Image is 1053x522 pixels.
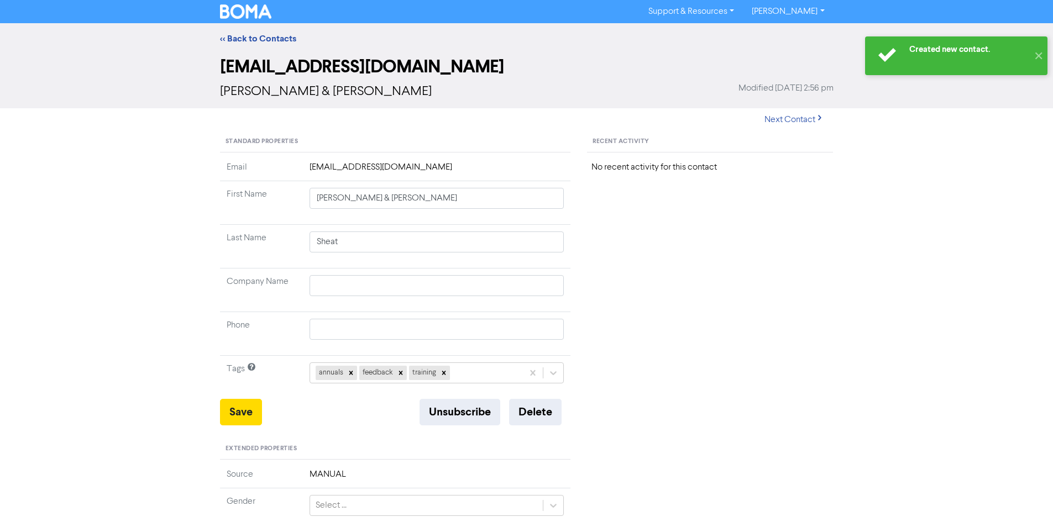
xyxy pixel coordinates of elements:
[220,131,571,152] div: Standard Properties
[316,366,345,380] div: annuals
[220,225,303,268] td: Last Name
[909,44,1028,55] div: Created new contact.
[914,403,1053,522] iframe: Chat Widget
[303,161,571,181] td: [EMAIL_ADDRESS][DOMAIN_NAME]
[640,3,743,20] a: Support & Resources
[509,399,562,425] button: Delete
[591,161,829,174] div: No recent activity for this contact
[409,366,438,380] div: training
[303,468,571,488] td: MANUAL
[738,82,834,95] span: Modified [DATE] 2:56 pm
[220,356,303,399] td: Tags
[220,468,303,488] td: Source
[220,181,303,225] td: First Name
[220,312,303,356] td: Phone
[220,161,303,181] td: Email
[220,33,296,44] a: << Back to Contacts
[359,366,395,380] div: feedback
[743,3,833,20] a: [PERSON_NAME]
[420,399,500,425] button: Unsubscribe
[220,4,272,19] img: BOMA Logo
[220,56,834,77] h2: [EMAIL_ADDRESS][DOMAIN_NAME]
[220,85,432,98] span: [PERSON_NAME] & [PERSON_NAME]
[587,131,833,152] div: Recent Activity
[755,108,834,131] button: Next Contact
[316,499,347,512] div: Select ...
[220,399,262,425] button: Save
[220,439,571,460] div: Extended Properties
[220,268,303,312] td: Company Name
